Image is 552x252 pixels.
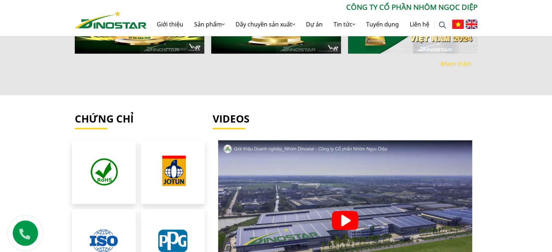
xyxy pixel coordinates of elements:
[300,13,328,36] a: Dự án
[230,13,300,36] a: Dây chuyền sản xuất
[328,13,361,36] a: Tin tức
[75,11,147,29] img: Nhôm Dinostar
[213,113,478,125] a: Videos
[147,2,478,13] p: CÔNG TY CỔ PHẦN NHÔM NGỌC DIỆP
[75,112,134,125] a: Chứng chỉ
[189,13,230,36] a: Sản phẩm
[361,13,404,36] a: Tuyển dụng
[75,9,147,28] a: Nhôm Dinostar
[151,13,189,36] a: Giới thiệu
